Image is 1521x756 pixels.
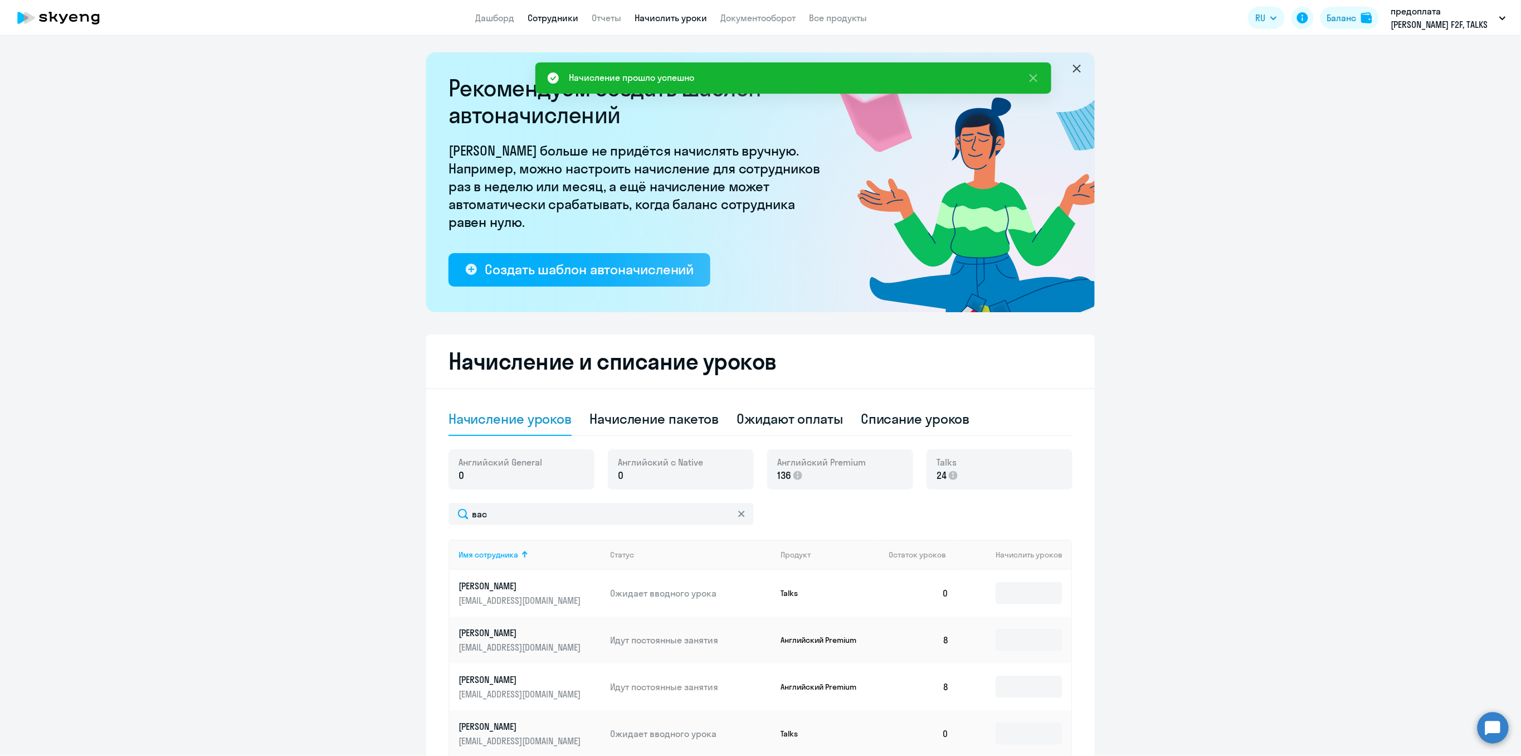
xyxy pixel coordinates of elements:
[861,410,970,428] div: Списание уроков
[448,410,572,428] div: Начисление уроков
[459,580,583,592] p: [PERSON_NAME]
[528,12,578,23] a: Сотрудники
[569,71,694,84] div: Начисление прошло успешно
[459,641,583,653] p: [EMAIL_ADDRESS][DOMAIN_NAME]
[459,627,583,639] p: [PERSON_NAME]
[459,735,583,747] p: [EMAIL_ADDRESS][DOMAIN_NAME]
[611,728,772,740] p: Ожидает вводного урока
[589,410,719,428] div: Начисление пакетов
[485,260,694,278] div: Создать шаблон автоначислений
[777,456,866,468] span: Английский Premium
[459,580,602,607] a: [PERSON_NAME][EMAIL_ADDRESS][DOMAIN_NAME]
[720,12,796,23] a: Документооборот
[880,663,958,710] td: 8
[1256,11,1266,25] span: RU
[781,729,865,739] p: Talks
[781,550,880,560] div: Продукт
[781,635,865,645] p: Английский Premium
[448,142,827,231] p: [PERSON_NAME] больше не придётся начислять вручную. Например, можно настроить начисление для сотр...
[448,348,1072,375] h2: Начисление и списание уроков
[459,720,602,747] a: [PERSON_NAME][EMAIL_ADDRESS][DOMAIN_NAME]
[448,75,827,128] h2: Рекомендуем создать шаблон автоначислений
[459,550,518,560] div: Имя сотрудника
[737,410,844,428] div: Ожидают оплаты
[635,12,707,23] a: Начислить уроки
[1320,7,1379,29] button: Балансbalance
[937,468,947,483] span: 24
[459,673,583,686] p: [PERSON_NAME]
[611,634,772,646] p: Идут постоянные занятия
[880,570,958,617] td: 0
[958,540,1071,570] th: Начислить уроков
[592,12,621,23] a: Отчеты
[777,468,791,483] span: 136
[781,588,865,598] p: Talks
[459,468,464,483] span: 0
[611,587,772,599] p: Ожидает вводного урока
[889,550,958,560] div: Остаток уроков
[459,456,542,468] span: Английский General
[781,550,811,560] div: Продукт
[809,12,867,23] a: Все продукты
[459,688,583,700] p: [EMAIL_ADDRESS][DOMAIN_NAME]
[1327,11,1357,25] div: Баланс
[448,503,754,525] input: Поиск по имени, email, продукту или статусу
[889,550,946,560] span: Остаток уроков
[1391,4,1495,31] p: предоплата [PERSON_NAME] F2F, TALKS [DATE]-[DATE], НЛМК, ПАО
[459,720,583,733] p: [PERSON_NAME]
[1386,4,1512,31] button: предоплата [PERSON_NAME] F2F, TALKS [DATE]-[DATE], НЛМК, ПАО
[880,617,958,663] td: 8
[448,253,710,287] button: Создать шаблон автоначислений
[459,550,602,560] div: Имя сотрудника
[618,468,623,483] span: 0
[618,456,703,468] span: Английский с Native
[611,550,635,560] div: Статус
[459,627,602,653] a: [PERSON_NAME][EMAIL_ADDRESS][DOMAIN_NAME]
[459,673,602,700] a: [PERSON_NAME][EMAIL_ADDRESS][DOMAIN_NAME]
[781,682,865,692] p: Английский Premium
[475,12,514,23] a: Дашборд
[611,681,772,693] p: Идут постоянные занятия
[1248,7,1285,29] button: RU
[937,456,957,468] span: Talks
[1361,12,1372,23] img: balance
[611,550,772,560] div: Статус
[459,594,583,607] p: [EMAIL_ADDRESS][DOMAIN_NAME]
